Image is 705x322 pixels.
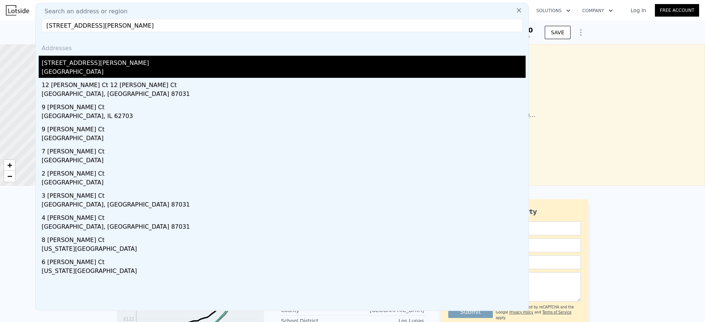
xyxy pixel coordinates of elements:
a: Log In [622,7,655,14]
div: 9 [PERSON_NAME] Ct [42,100,526,112]
button: Show Options [574,25,588,40]
div: [GEOGRAPHIC_DATA] [42,178,526,188]
button: Solutions [530,4,576,17]
a: Zoom out [4,171,15,182]
div: 3 [PERSON_NAME] Ct [42,188,526,200]
div: [US_STATE][GEOGRAPHIC_DATA] [42,267,526,277]
button: Company [576,4,619,17]
div: This site is protected by reCAPTCHA and the Google and apply. [496,305,581,321]
div: 9 [PERSON_NAME] Ct [42,122,526,134]
div: [STREET_ADDRESS][PERSON_NAME] [42,56,526,67]
div: [GEOGRAPHIC_DATA], [GEOGRAPHIC_DATA] 87031 [42,200,526,211]
input: Enter an address, city, region, neighborhood or zip code [42,19,523,32]
div: [GEOGRAPHIC_DATA], [GEOGRAPHIC_DATA] 87031 [42,90,526,100]
div: [GEOGRAPHIC_DATA], [GEOGRAPHIC_DATA] 87031 [42,222,526,233]
span: + [7,160,12,170]
div: [US_STATE][GEOGRAPHIC_DATA] [42,245,526,255]
button: SAVE [545,26,571,39]
span: − [7,172,12,181]
div: [GEOGRAPHIC_DATA] [42,134,526,144]
a: Terms of Service [542,310,571,314]
a: Zoom in [4,160,15,171]
tspan: $122 [123,316,134,322]
span: Search an address or region [39,7,127,16]
tspan: $147 [123,307,134,312]
div: [GEOGRAPHIC_DATA] [42,156,526,166]
div: [GEOGRAPHIC_DATA] [42,67,526,78]
div: 4 [PERSON_NAME] Ct [42,211,526,222]
div: [GEOGRAPHIC_DATA], IL 62703 [42,112,526,122]
div: 6 [PERSON_NAME] Ct [42,255,526,267]
div: 12 [PERSON_NAME] Ct 12 [PERSON_NAME] Ct [42,78,526,90]
button: Submit [448,306,493,318]
img: Lotside [6,5,29,15]
div: 2 [PERSON_NAME] Ct [42,166,526,178]
a: Privacy Policy [509,310,533,314]
div: Addresses [39,38,526,56]
div: 8 [PERSON_NAME] Ct [42,233,526,245]
a: Free Account [655,4,699,17]
div: 7 [PERSON_NAME] Ct [42,144,526,156]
